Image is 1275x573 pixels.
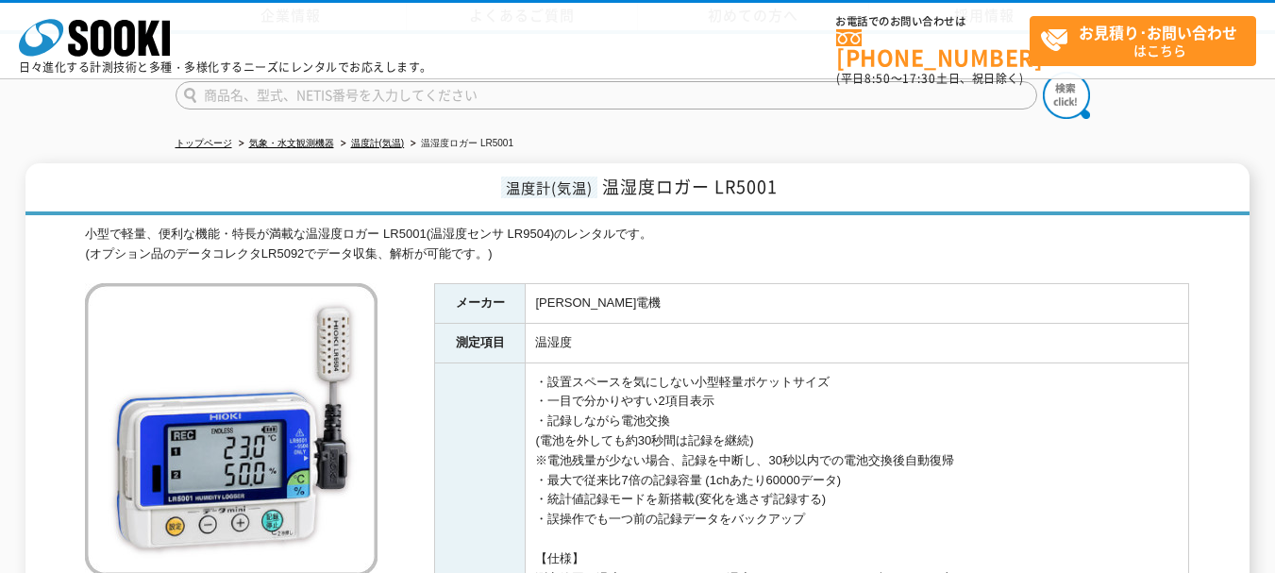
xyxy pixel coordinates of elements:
[836,70,1023,87] span: (平日 ～ 土日、祝日除く)
[1043,72,1090,119] img: btn_search.png
[864,70,891,87] span: 8:50
[351,138,405,148] a: 温度計(気温)
[902,70,936,87] span: 17:30
[435,323,526,362] th: 測定項目
[836,16,1030,27] span: お電話でのお問い合わせは
[1030,16,1256,66] a: お見積り･お問い合わせはこちら
[249,138,334,148] a: 気象・水文観測機器
[526,283,1189,323] td: [PERSON_NAME]電機
[501,177,597,198] span: 温度計(気温)
[85,225,1189,264] div: 小型で軽量、便利な機能・特長が満載な温湿度ロガー LR5001(温湿度センサ LR9504)のレンタルです。 (オプション品のデータコレクタLR5092でデータ収集、解析が可能です。)
[19,61,432,73] p: 日々進化する計測技術と多種・多様化するニーズにレンタルでお応えします。
[1040,17,1255,64] span: はこちら
[407,134,513,154] li: 温湿度ロガー LR5001
[1079,21,1237,43] strong: お見積り･お問い合わせ
[176,81,1037,110] input: 商品名、型式、NETIS番号を入力してください
[435,283,526,323] th: メーカー
[602,174,778,199] span: 温湿度ロガー LR5001
[836,29,1030,68] a: [PHONE_NUMBER]
[526,323,1189,362] td: 温湿度
[176,138,232,148] a: トップページ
